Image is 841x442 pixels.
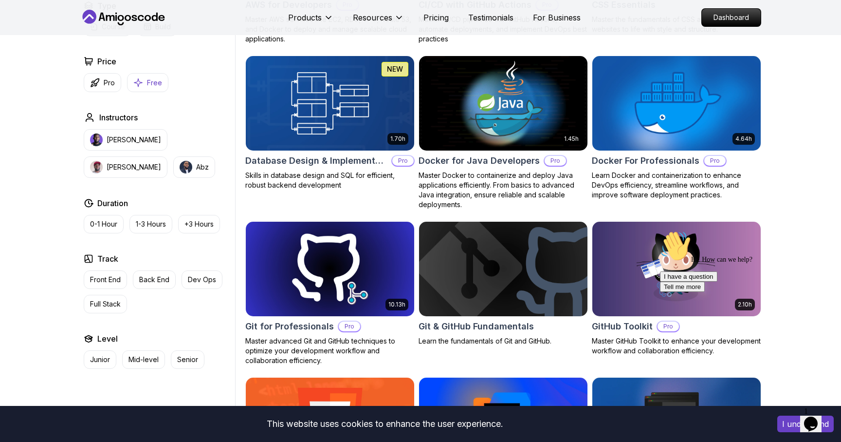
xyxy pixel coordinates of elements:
[90,219,117,229] p: 0-1 Hour
[423,12,449,23] a: Pricing
[656,227,831,398] iframe: chat widget
[419,171,588,210] p: Master Docker to containerize and deploy Java applications efficiently. From basics to advanced J...
[245,154,387,168] h2: Database Design & Implementation
[533,12,581,23] a: For Business
[545,156,566,166] p: Pro
[419,154,540,168] h2: Docker for Java Developers
[84,270,127,289] button: Front End
[90,161,103,173] img: instructor img
[245,320,334,333] h2: Git for Professionals
[701,8,761,27] a: Dashboard
[592,221,761,356] a: GitHub Toolkit card2.10hGitHub ToolkitProMaster GitHub Toolkit to enhance your development workfl...
[419,222,587,316] img: Git & GitHub Fundamentals card
[182,270,222,289] button: Dev Ops
[84,156,167,178] button: instructor img[PERSON_NAME]
[97,333,118,345] h2: Level
[173,156,215,178] button: instructor imgAbz
[97,253,118,265] h2: Track
[592,171,761,200] p: Learn Docker and containerization to enhance DevOps efficiency, streamline workflows, and improve...
[97,197,128,209] h2: Duration
[419,336,588,346] p: Learn the fundamentals of Git and GitHub.
[188,275,216,285] p: Dev Ops
[133,270,176,289] button: Back End
[107,135,161,145] p: [PERSON_NAME]
[246,56,414,151] img: Database Design & Implementation card
[4,45,61,55] button: I have a question
[128,355,159,365] p: Mid-level
[107,162,161,172] p: [PERSON_NAME]
[288,12,333,31] button: Products
[139,275,169,285] p: Back End
[184,219,214,229] p: +3 Hours
[388,301,405,308] p: 10.13h
[84,129,167,151] button: instructor img[PERSON_NAME]
[419,56,588,210] a: Docker for Java Developers card1.45hDocker for Java DevelopersProMaster Docker to containerize an...
[4,4,179,65] div: 👋Hi! How can we help?I have a questionTell me more
[800,403,831,432] iframe: chat widget
[180,161,192,173] img: instructor img
[390,135,405,143] p: 1.70h
[468,12,513,23] a: Testimonials
[592,320,653,333] h2: GitHub Toolkit
[90,275,121,285] p: Front End
[592,56,761,151] img: Docker For Professionals card
[136,219,166,229] p: 1-3 Hours
[419,56,587,151] img: Docker for Java Developers card
[419,320,534,333] h2: Git & GitHub Fundamentals
[702,9,761,26] p: Dashboard
[122,350,165,369] button: Mid-level
[84,295,127,313] button: Full Stack
[127,73,168,92] button: Free
[419,221,588,346] a: Git & GitHub Fundamentals cardGit & GitHub FundamentalsLearn the fundamentals of Git and GitHub.
[245,336,415,365] p: Master advanced Git and GitHub techniques to optimize your development workflow and collaboration...
[246,222,414,316] img: Git for Professionals card
[704,156,726,166] p: Pro
[171,350,204,369] button: Senior
[97,56,116,67] h2: Price
[178,215,220,233] button: +3 Hours
[129,215,172,233] button: 1-3 Hours
[245,171,415,190] p: Skills in database design and SQL for efficient, robust backend development
[735,135,752,143] p: 4.64h
[7,413,763,435] div: This website uses cookies to enhance the user experience.
[387,64,403,74] p: NEW
[99,112,138,123] h2: Instructors
[84,350,116,369] button: Junior
[353,12,392,23] p: Resources
[592,56,761,200] a: Docker For Professionals card4.64hDocker For ProfessionalsProLearn Docker and containerization to...
[353,12,404,31] button: Resources
[777,416,834,432] button: Accept cookies
[90,299,121,309] p: Full Stack
[90,134,103,146] img: instructor img
[84,215,124,233] button: 0-1 Hour
[4,29,96,37] span: Hi! How can we help?
[245,221,415,365] a: Git for Professionals card10.13hGit for ProfessionalsProMaster advanced Git and GitHub techniques...
[392,156,414,166] p: Pro
[288,12,322,23] p: Products
[592,222,761,316] img: GitHub Toolkit card
[564,135,579,143] p: 1.45h
[4,55,49,65] button: Tell me more
[104,78,115,88] p: Pro
[4,4,35,35] img: :wave:
[147,78,162,88] p: Free
[592,154,699,168] h2: Docker For Professionals
[177,355,198,365] p: Senior
[84,73,121,92] button: Pro
[339,322,360,331] p: Pro
[196,162,209,172] p: Abz
[245,56,415,190] a: Database Design & Implementation card1.70hNEWDatabase Design & ImplementationProSkills in databas...
[90,355,110,365] p: Junior
[592,336,761,356] p: Master GitHub Toolkit to enhance your development workflow and collaboration efficiency.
